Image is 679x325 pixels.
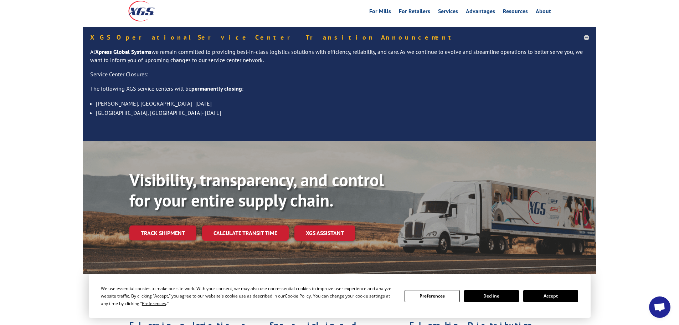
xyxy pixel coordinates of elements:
li: [GEOGRAPHIC_DATA], [GEOGRAPHIC_DATA]- [DATE] [96,108,589,117]
button: Accept [523,290,578,302]
strong: Xpress Global Systems [95,48,151,55]
a: Track shipment [129,225,196,240]
h5: XGS Operational Service Center Transition Announcement [90,34,589,41]
u: Service Center Closures: [90,71,148,78]
button: Decline [464,290,519,302]
strong: permanently closing [191,85,242,92]
p: The following XGS service centers will be : [90,85,589,99]
span: Preferences [142,300,166,306]
div: We use essential cookies to make our site work. With your consent, we may also use non-essential ... [101,285,396,307]
a: About [536,9,551,16]
a: Calculate transit time [202,225,289,241]
a: For Retailers [399,9,430,16]
a: Open chat [649,296,670,318]
b: Visibility, transparency, and control for your entire supply chain. [129,169,384,212]
div: Cookie Consent Prompt [89,274,591,318]
button: Preferences [405,290,459,302]
a: For Mills [369,9,391,16]
li: [PERSON_NAME], [GEOGRAPHIC_DATA]- [DATE] [96,99,589,108]
a: Resources [503,9,528,16]
span: Cookie Policy [285,293,311,299]
p: At we remain committed to providing best-in-class logistics solutions with efficiency, reliabilit... [90,48,589,71]
a: Services [438,9,458,16]
a: Advantages [466,9,495,16]
a: XGS ASSISTANT [294,225,355,241]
